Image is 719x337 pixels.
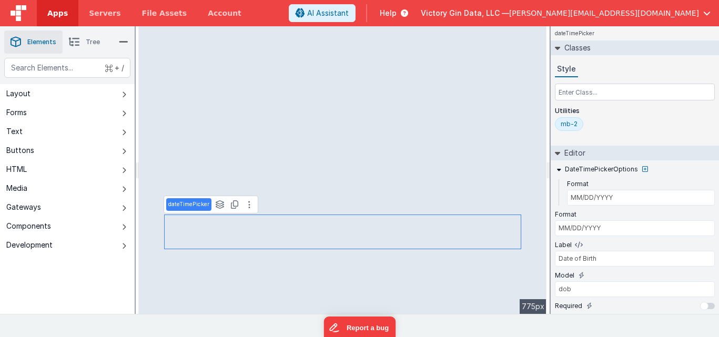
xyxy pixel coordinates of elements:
[27,38,56,46] span: Elements
[555,84,715,100] input: Enter Class...
[6,183,27,193] div: Media
[555,107,715,115] p: Utilities
[509,8,699,18] span: [PERSON_NAME][EMAIL_ADDRESS][DOMAIN_NAME]
[89,8,120,18] span: Servers
[380,8,397,18] span: Help
[551,26,599,40] h4: dateTimePicker
[86,38,100,46] span: Tree
[6,88,31,99] div: Layout
[555,62,578,77] button: Style
[6,221,51,231] div: Components
[555,302,582,310] label: Required
[105,58,124,78] span: + /
[555,210,576,219] label: Format
[561,120,578,128] div: mb-2
[567,180,589,188] label: Format
[6,107,27,118] div: Forms
[560,146,585,160] h2: Editor
[307,8,349,18] span: AI Assistant
[421,8,509,18] span: Victory Gin Data, LLC —
[520,299,546,314] div: 775px
[142,8,187,18] span: File Assets
[6,145,34,156] div: Buttons
[47,8,68,18] span: Apps
[139,26,546,314] div: -->
[555,271,574,280] label: Model
[289,4,356,22] button: AI Assistant
[6,164,27,175] div: HTML
[168,200,209,209] p: dateTimePicker
[4,58,130,78] input: Search Elements...
[6,126,23,137] div: Text
[421,8,711,18] button: Victory Gin Data, LLC — [PERSON_NAME][EMAIL_ADDRESS][DOMAIN_NAME]
[555,241,572,249] label: Label
[565,165,638,173] label: DateTimePickerOptions
[6,202,41,212] div: Gateways
[560,40,591,55] h2: Classes
[6,240,53,250] div: Development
